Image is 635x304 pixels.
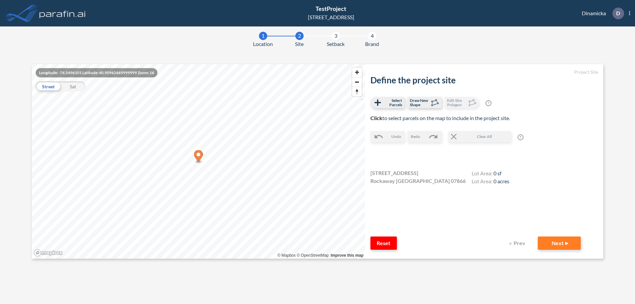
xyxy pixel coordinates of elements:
div: Longitude: -74.5496101 Latitude: 40.90962469999999 Zoom: 16 [36,68,157,77]
span: Brand [365,40,379,48]
button: Prev [505,237,531,250]
div: Sat [61,81,85,91]
span: Clear All [459,134,510,140]
span: Undo [391,134,401,140]
button: Reset bearing to north [352,87,362,96]
span: Edit Site Polygon [447,98,467,107]
a: OpenStreetMap [297,253,329,258]
div: Map marker [194,150,203,164]
h5: Project Site [370,69,598,75]
div: Street [36,81,61,91]
a: Improve this map [331,253,363,258]
p: D [616,10,620,16]
h2: Define the project site [370,75,598,85]
button: Reset [370,237,397,250]
img: logo [38,7,87,20]
span: 0 acres [493,178,509,184]
span: ? [518,134,524,140]
span: Rockaway [GEOGRAPHIC_DATA] 07866 [370,177,466,185]
span: Site [295,40,304,48]
span: Redo [411,134,420,140]
div: 3 [332,32,340,40]
h4: Lot Area: [472,170,509,178]
canvas: Map [32,64,365,259]
span: to select parcels on the map to include in the project site. [370,115,510,121]
button: Undo [370,131,404,142]
span: Draw New Shape [410,98,429,107]
div: 2 [295,32,304,40]
a: Mapbox [277,253,296,258]
button: Zoom in [352,67,362,77]
span: Select Parcels [383,98,402,107]
h4: Lot Area: [472,178,509,186]
button: Redo [407,131,442,142]
div: Dinamicka [572,8,630,19]
span: Location [253,40,273,48]
span: ? [486,100,491,106]
div: [STREET_ADDRESS] [308,13,354,21]
div: 1 [259,32,267,40]
button: Next [538,237,581,250]
span: 0 sf [493,170,501,176]
span: [STREET_ADDRESS] [370,169,418,177]
div: 4 [368,32,376,40]
span: Setback [327,40,345,48]
button: Clear All [448,131,511,142]
a: Mapbox homepage [34,249,63,257]
button: Zoom out [352,77,362,87]
b: Click [370,115,382,121]
span: TestProject [316,5,346,12]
